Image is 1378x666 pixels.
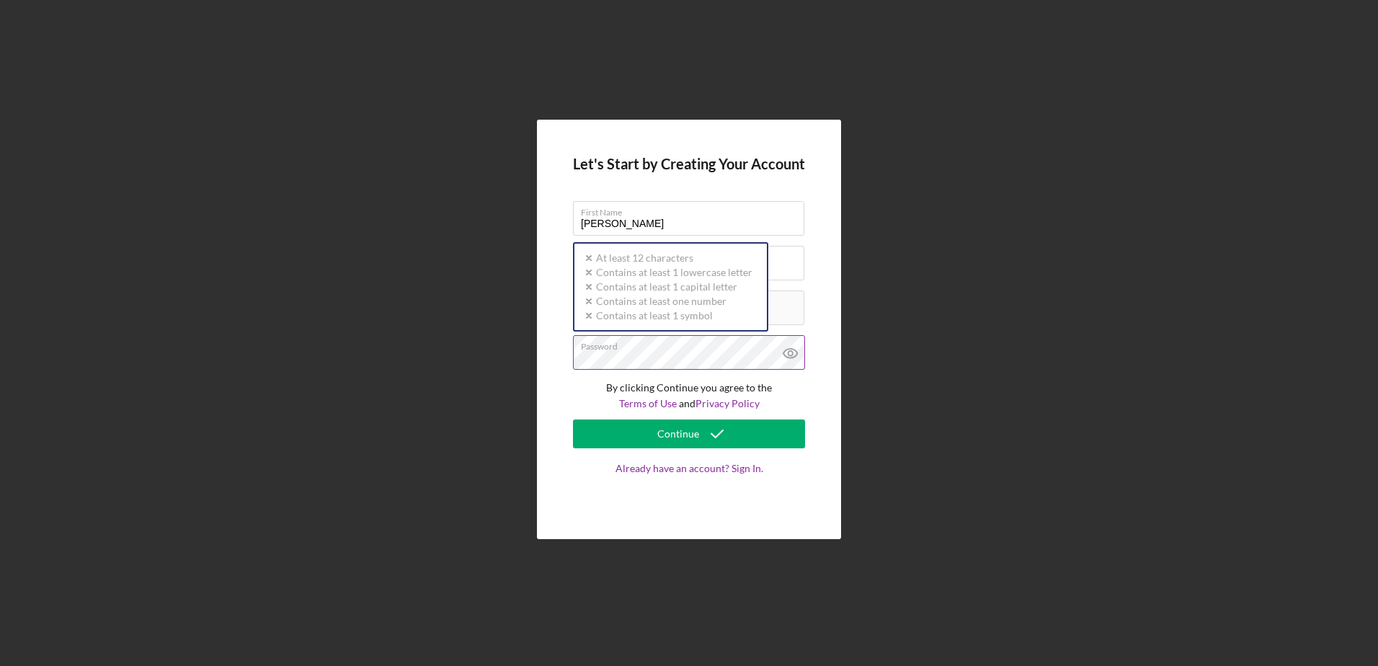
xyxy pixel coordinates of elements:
div: Continue [657,419,699,448]
button: Continue [573,419,805,448]
h4: Let's Start by Creating Your Account [573,156,805,172]
a: Privacy Policy [695,397,760,409]
div: Contains at least 1 symbol [582,308,752,323]
div: Contains at least 1 lowercase letter [582,265,752,280]
label: Password [581,336,804,352]
a: Terms of Use [619,397,677,409]
div: At least 12 characters [582,251,752,265]
div: Contains at least one number [582,294,752,308]
a: Already have an account? Sign In. [573,463,805,503]
label: First Name [581,202,804,218]
p: By clicking Continue you agree to the and [573,380,805,412]
div: Contains at least 1 capital letter [582,280,752,294]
